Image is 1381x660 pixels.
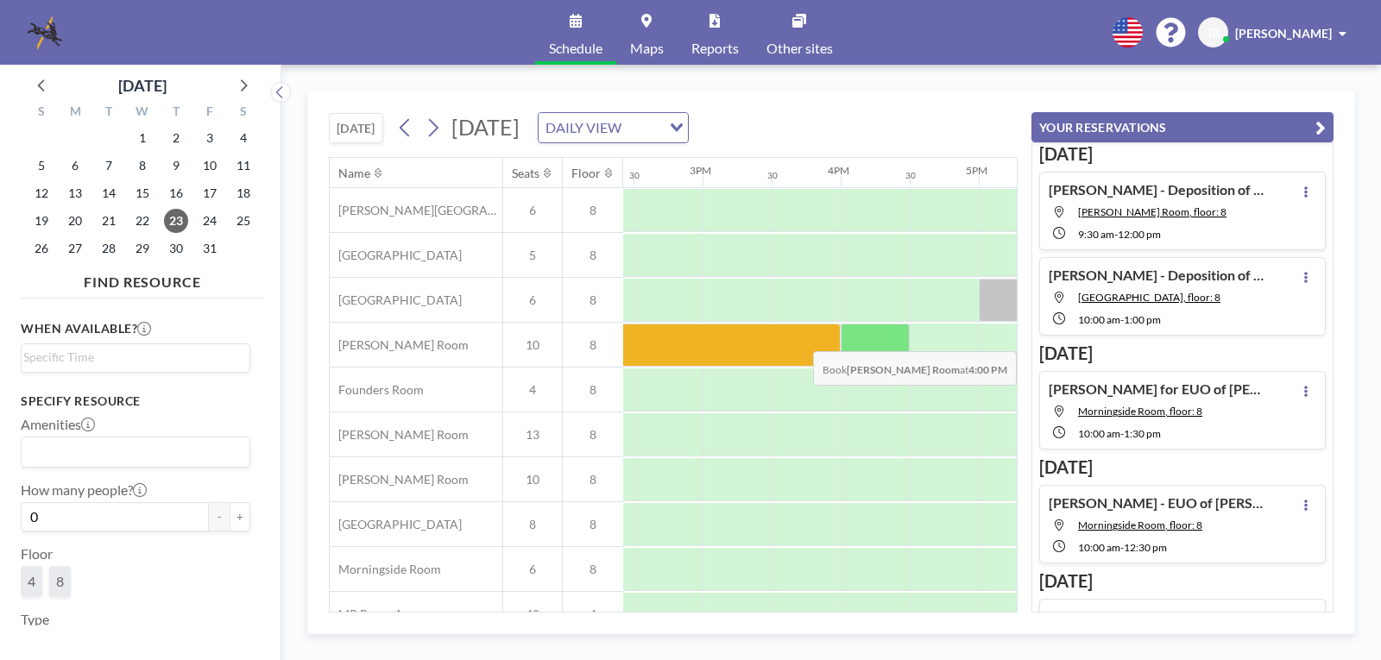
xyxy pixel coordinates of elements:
span: Sunday, October 12, 2025 [29,181,54,205]
img: organization-logo [28,16,62,50]
span: Monday, October 20, 2025 [63,209,87,233]
span: 10:00 AM [1078,427,1120,440]
span: 13 [503,427,562,443]
span: Wednesday, October 8, 2025 [130,154,154,178]
span: 1:00 PM [1124,313,1161,326]
div: [DATE] [118,73,167,97]
div: S [226,102,260,124]
span: Book at [813,351,1017,386]
span: - [1120,427,1124,440]
input: Search for option [23,348,240,367]
span: 10 [503,337,562,353]
button: [DATE] [329,113,383,143]
div: Seats [512,166,539,181]
span: Sunday, October 26, 2025 [29,236,54,261]
label: Type [21,611,49,628]
span: 40 [503,607,562,622]
span: 10 [503,472,562,487]
span: 5 [503,248,562,263]
span: Wednesday, October 22, 2025 [130,209,154,233]
span: [PERSON_NAME] [1235,26,1332,41]
span: Friday, October 31, 2025 [198,236,222,261]
label: Floor [21,545,53,563]
span: Reports [691,41,739,55]
span: [GEOGRAPHIC_DATA] [330,248,462,263]
input: Search for option [23,441,240,463]
span: 9:30 AM [1078,228,1114,241]
span: 8 [563,472,623,487]
span: Currie Room, floor: 8 [1078,205,1227,218]
span: Founders Room [330,382,424,398]
span: - [1120,541,1124,554]
span: 8 [563,292,623,308]
div: 30 [767,170,778,181]
div: 5PM [966,164,987,177]
div: S [25,102,59,124]
b: [PERSON_NAME] Room [847,363,960,376]
span: 8 [563,427,623,443]
span: Saturday, October 11, 2025 [231,154,255,178]
h4: FIND RESOURCE [21,267,264,291]
div: 30 [905,170,916,181]
input: Search for option [627,116,659,139]
label: Amenities [21,416,95,433]
span: [DATE] [451,114,520,140]
span: Sunday, October 5, 2025 [29,154,54,178]
div: Search for option [539,113,688,142]
span: [PERSON_NAME][GEOGRAPHIC_DATA] [330,203,502,218]
span: 8 [563,203,623,218]
span: Other sites [766,41,833,55]
button: - [209,502,230,531]
span: Thursday, October 2, 2025 [164,126,188,150]
button: YOUR RESERVATIONS [1031,112,1334,142]
span: 8 [56,573,64,590]
span: [PERSON_NAME] Room [330,337,469,353]
span: Thursday, October 16, 2025 [164,181,188,205]
div: Search for option [22,344,249,370]
span: Friday, October 10, 2025 [198,154,222,178]
span: Sunday, October 19, 2025 [29,209,54,233]
span: 4 [563,607,623,622]
span: - [1114,228,1118,241]
span: Maps [630,41,664,55]
span: Morningside Room [330,562,441,577]
span: Monday, October 27, 2025 [63,236,87,261]
span: 8 [563,248,623,263]
span: 1:30 PM [1124,427,1161,440]
span: 8 [503,517,562,532]
h3: Specify resource [21,393,250,409]
span: Thursday, October 23, 2025 [164,209,188,233]
span: Wednesday, October 1, 2025 [130,126,154,150]
h3: [DATE] [1039,143,1326,165]
h3: [DATE] [1039,570,1326,592]
span: 10:00 AM [1078,541,1120,554]
div: 30 [629,170,640,181]
span: Morningside Room, floor: 8 [1078,519,1202,531]
div: Floor [571,166,601,181]
span: Thursday, October 9, 2025 [164,154,188,178]
h4: [PERSON_NAME] - Deposition of [PERSON_NAME] [1049,267,1264,284]
span: Tuesday, October 28, 2025 [97,236,121,261]
h4: [PERSON_NAME] - Deposition of [PERSON_NAME] [1049,181,1264,198]
div: 3PM [690,164,711,177]
h3: [DATE] [1039,343,1326,364]
span: Monday, October 13, 2025 [63,181,87,205]
span: - [1120,313,1124,326]
span: 8 [563,382,623,398]
span: Schedule [549,41,602,55]
span: MP Room A [330,607,403,622]
h4: [PERSON_NAME] and [PERSON_NAME] - 2nd Room for Mediation [1049,608,1264,625]
div: M [59,102,92,124]
span: Wednesday, October 29, 2025 [130,236,154,261]
div: T [159,102,192,124]
span: 8 [563,337,623,353]
span: [PERSON_NAME] Room [330,472,469,487]
span: 6 [503,203,562,218]
span: Thursday, October 30, 2025 [164,236,188,261]
span: [GEOGRAPHIC_DATA] [330,517,462,532]
label: How many people? [21,481,147,499]
h3: [DATE] [1039,456,1326,478]
span: 4 [503,382,562,398]
span: Tuesday, October 21, 2025 [97,209,121,233]
div: F [192,102,226,124]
